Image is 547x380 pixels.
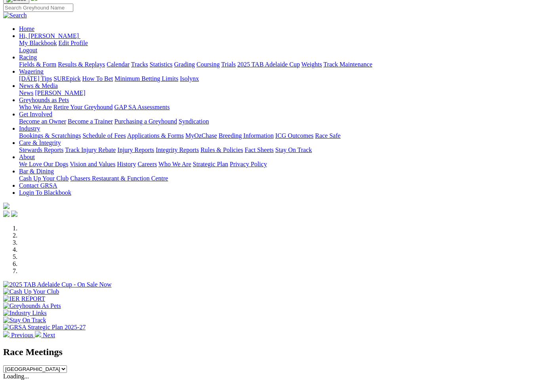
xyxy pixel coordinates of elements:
[245,146,274,153] a: Fact Sheets
[19,47,37,53] a: Logout
[3,288,59,295] img: Cash Up Your Club
[35,332,55,338] a: Next
[19,125,40,132] a: Industry
[19,189,71,196] a: Login To Blackbook
[59,40,88,46] a: Edit Profile
[3,373,29,380] span: Loading...
[185,132,217,139] a: MyOzChase
[19,161,544,168] div: About
[117,161,136,167] a: History
[131,61,148,68] a: Tracks
[19,61,544,68] div: Racing
[3,203,10,209] img: logo-grsa-white.png
[3,347,544,357] h2: Race Meetings
[19,54,37,61] a: Racing
[221,61,236,68] a: Trials
[11,332,33,338] span: Previous
[3,211,10,217] img: facebook.svg
[58,61,105,68] a: Results & Replays
[180,75,199,82] a: Isolynx
[114,75,178,82] a: Minimum Betting Limits
[70,175,168,182] a: Chasers Restaurant & Function Centre
[324,61,372,68] a: Track Maintenance
[200,146,243,153] a: Rules & Policies
[19,40,57,46] a: My Blackbook
[3,4,73,12] input: Search
[19,118,66,125] a: Become an Owner
[19,132,544,139] div: Industry
[19,25,34,32] a: Home
[19,161,68,167] a: We Love Our Dogs
[70,161,115,167] a: Vision and Values
[53,104,113,110] a: Retire Your Greyhound
[11,211,17,217] img: twitter.svg
[82,132,126,139] a: Schedule of Fees
[19,32,79,39] span: Hi, [PERSON_NAME]
[68,118,113,125] a: Become a Trainer
[19,168,54,175] a: Bar & Dining
[127,132,184,139] a: Applications & Forms
[219,132,274,139] a: Breeding Information
[19,104,52,110] a: Who We Are
[315,132,340,139] a: Race Safe
[3,281,112,288] img: 2025 TAB Adelaide Cup - On Sale Now
[19,89,33,96] a: News
[137,161,157,167] a: Careers
[19,132,81,139] a: Bookings & Scratchings
[19,97,69,103] a: Greyhounds as Pets
[3,295,45,302] img: IER REPORT
[19,175,544,182] div: Bar & Dining
[114,118,177,125] a: Purchasing a Greyhound
[193,161,228,167] a: Strategic Plan
[230,161,267,167] a: Privacy Policy
[275,146,312,153] a: Stay On Track
[3,332,35,338] a: Previous
[301,61,322,68] a: Weights
[156,146,199,153] a: Integrity Reports
[196,61,220,68] a: Coursing
[114,104,170,110] a: GAP SA Assessments
[65,146,116,153] a: Track Injury Rebate
[174,61,195,68] a: Grading
[19,111,52,118] a: Get Involved
[19,104,544,111] div: Greyhounds as Pets
[150,61,173,68] a: Statistics
[19,118,544,125] div: Get Involved
[19,82,58,89] a: News & Media
[19,75,52,82] a: [DATE] Tips
[19,61,56,68] a: Fields & Form
[117,146,154,153] a: Injury Reports
[19,154,35,160] a: About
[19,146,63,153] a: Stewards Reports
[3,12,27,19] img: Search
[35,89,85,96] a: [PERSON_NAME]
[19,175,69,182] a: Cash Up Your Club
[35,331,41,337] img: chevron-right-pager-white.svg
[53,75,80,82] a: SUREpick
[179,118,209,125] a: Syndication
[19,139,61,146] a: Care & Integrity
[19,89,544,97] div: News & Media
[19,68,44,75] a: Wagering
[158,161,191,167] a: Who We Are
[19,32,80,39] a: Hi, [PERSON_NAME]
[19,146,544,154] div: Care & Integrity
[275,132,313,139] a: ICG Outcomes
[3,317,46,324] img: Stay On Track
[19,182,57,189] a: Contact GRSA
[3,310,47,317] img: Industry Links
[3,331,10,337] img: chevron-left-pager-white.svg
[107,61,130,68] a: Calendar
[19,40,544,54] div: Hi, [PERSON_NAME]
[82,75,113,82] a: How To Bet
[3,302,61,310] img: Greyhounds As Pets
[3,324,86,331] img: GRSA Strategic Plan 2025-27
[19,75,544,82] div: Wagering
[43,332,55,338] span: Next
[237,61,300,68] a: 2025 TAB Adelaide Cup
